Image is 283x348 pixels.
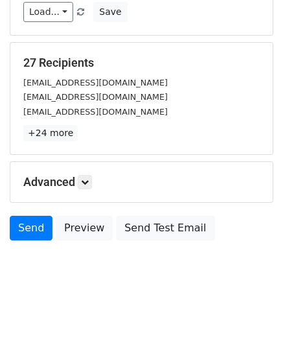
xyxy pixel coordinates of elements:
[23,125,78,141] a: +24 more
[10,216,52,240] a: Send
[23,107,168,117] small: [EMAIL_ADDRESS][DOMAIN_NAME]
[56,216,113,240] a: Preview
[23,175,260,189] h5: Advanced
[116,216,214,240] a: Send Test Email
[23,78,168,87] small: [EMAIL_ADDRESS][DOMAIN_NAME]
[23,92,168,102] small: [EMAIL_ADDRESS][DOMAIN_NAME]
[93,2,127,22] button: Save
[23,2,73,22] a: Load...
[218,286,283,348] iframe: Chat Widget
[218,286,283,348] div: Tiện ích trò chuyện
[23,56,260,70] h5: 27 Recipients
